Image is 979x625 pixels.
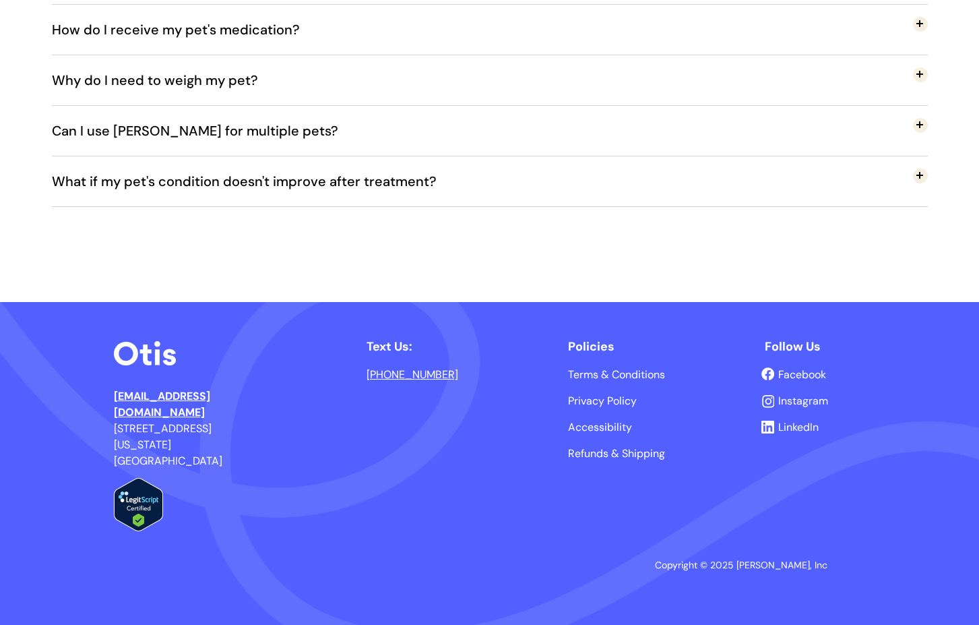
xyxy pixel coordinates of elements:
[367,338,412,355] span: Text Us:
[114,389,210,419] a: [EMAIL_ADDRESS][DOMAIN_NAME]
[778,394,828,408] span: Instagram
[778,369,826,380] a: Facebook
[568,394,637,408] span: Privacy Policy
[568,420,632,434] span: Accessibility
[778,422,819,433] a: LinkedIn
[52,109,358,153] span: Can I use [PERSON_NAME] for multiple pets?
[778,420,819,434] span: LinkedIn
[52,106,928,156] button: Can I use [PERSON_NAME] for multiple pets?
[52,7,320,52] span: How do I receive my pet's medication?
[52,159,457,204] span: What if my pet's condition doesn't improve after treatment?
[568,422,632,433] a: Accessibility
[568,338,614,355] span: Policies
[568,369,665,380] a: Terms & Conditions
[52,58,278,102] span: Why do I need to weigh my pet?
[765,338,821,355] span: Follow Us
[114,478,163,531] img: Verify Approval for www.otisforpets.com
[52,156,928,206] button: What if my pet's condition doesn't improve after treatment?
[114,421,222,468] span: [STREET_ADDRESS] [US_STATE][GEOGRAPHIC_DATA]
[568,448,665,459] a: Refunds & Shipping
[778,396,828,407] a: Instagram
[778,367,826,382] span: Facebook
[568,446,665,460] span: Refunds & Shipping
[655,559,827,571] span: Copyright © 2025 [PERSON_NAME], Inc
[568,367,665,382] span: Terms & Conditions
[52,55,928,105] button: Why do I need to weigh my pet?
[52,5,928,55] button: How do I receive my pet's medication?
[114,523,163,533] a: Verify LegitScript Approval for www.otisforpets.com
[568,396,637,407] a: Privacy Policy
[367,367,458,382] a: [PHONE_NUMBER]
